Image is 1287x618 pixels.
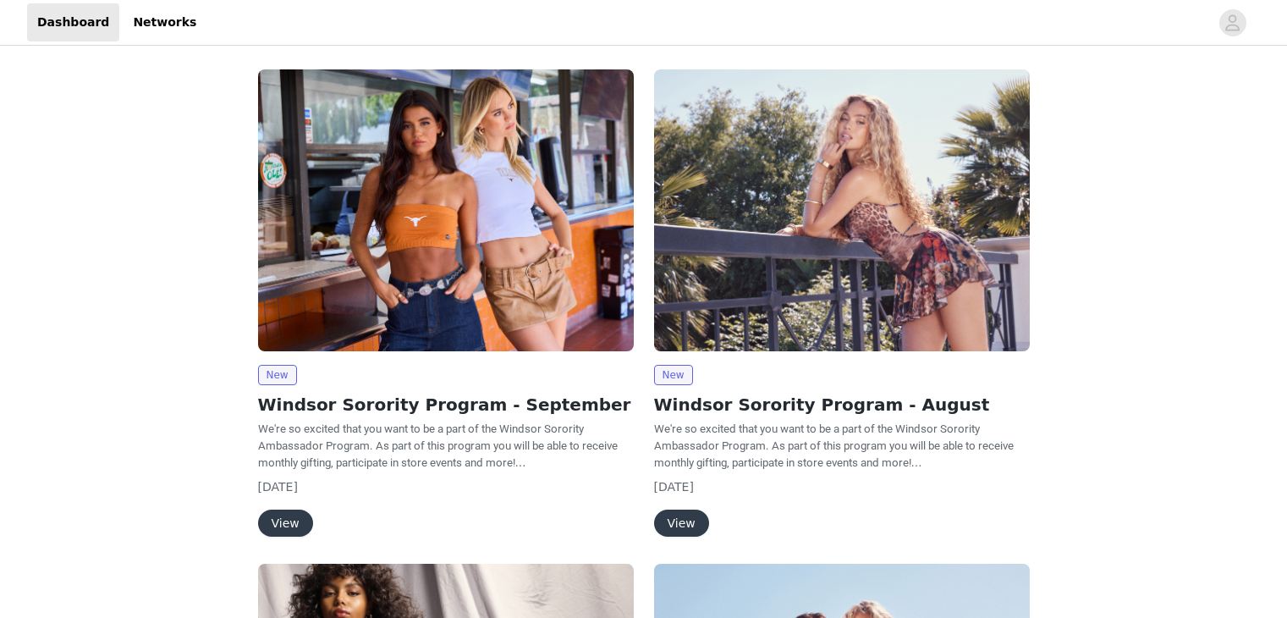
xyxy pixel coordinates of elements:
[654,69,1030,351] img: Windsor
[654,510,709,537] button: View
[258,422,618,469] span: We're so excited that you want to be a part of the Windsor Sorority Ambassador Program. As part o...
[27,3,119,41] a: Dashboard
[1224,9,1240,36] div: avatar
[258,392,634,417] h2: Windsor Sorority Program - September
[654,392,1030,417] h2: Windsor Sorority Program - August
[654,365,693,385] span: New
[258,517,313,530] a: View
[258,69,634,351] img: Windsor
[258,510,313,537] button: View
[258,365,297,385] span: New
[123,3,206,41] a: Networks
[654,517,709,530] a: View
[258,480,298,494] span: [DATE]
[654,422,1014,469] span: We're so excited that you want to be a part of the Windsor Sorority Ambassador Program. As part o...
[654,480,694,494] span: [DATE]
